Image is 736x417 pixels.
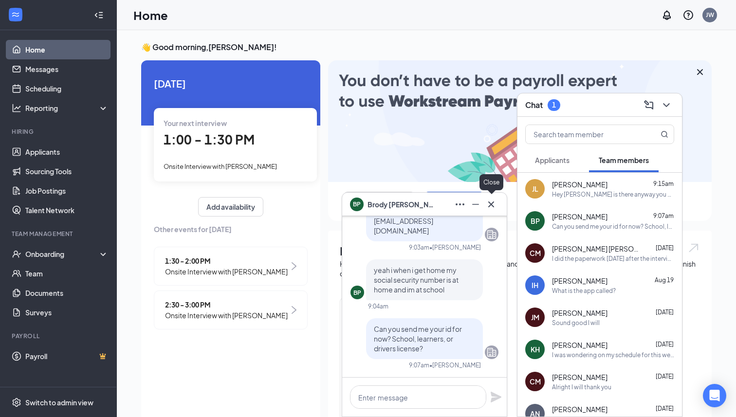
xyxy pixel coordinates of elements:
h3: Chat [525,100,543,110]
span: [PERSON_NAME] [PERSON_NAME] [552,244,640,254]
div: BP [353,289,361,297]
div: I was wondering on my schedule for this week, can I get that sent to me [552,351,674,359]
span: [PERSON_NAME] [552,372,607,382]
svg: WorkstreamLogo [11,10,20,19]
button: See how it works [344,192,415,211]
div: Open Intercom Messenger [703,384,726,407]
span: 1:00 - 1:30 PM [164,131,255,147]
div: Close [479,174,503,190]
svg: Analysis [12,103,21,113]
div: Here are the brands under this account. Click into a brand to see your locations, managers, job p... [340,259,700,278]
span: Onsite Interview with [PERSON_NAME] [165,266,288,277]
button: Minimize [468,197,483,212]
span: [PERSON_NAME] [552,340,607,350]
img: payroll-large.gif [328,60,712,182]
div: Can you send me your id for now? School, learners, or drivers license? [552,222,674,231]
a: Scheduling [25,79,109,98]
span: [DATE] [154,76,308,91]
svg: Plane [490,391,502,403]
span: 9:15am [653,180,674,187]
span: [DATE] [656,341,674,348]
div: 9:07am [409,361,429,369]
div: Sound good I will [552,319,600,327]
span: Onsite Interview with [PERSON_NAME] [165,310,288,321]
a: Messages [25,59,109,79]
div: JM [531,312,539,322]
span: 2:30 - 3:00 PM [165,299,288,310]
button: Ellipses [452,197,468,212]
a: Applicants [25,142,109,162]
span: Onsite Interview with [PERSON_NAME] [164,163,277,170]
button: Book a demo [424,192,484,211]
div: Hiring [12,127,107,136]
span: [PERSON_NAME] [552,212,607,221]
svg: Notifications [661,9,673,21]
div: Hey [PERSON_NAME] is there anyway you could send over a photo id, we are trying to get you on pay... [552,190,674,199]
a: Team [25,264,109,283]
svg: Minimize [470,199,481,210]
div: JL [532,184,538,194]
a: PayrollCrown [25,346,109,366]
span: Your next interview [164,119,227,127]
svg: UserCheck [12,249,21,259]
div: Payroll [12,332,107,340]
span: [PERSON_NAME] [552,308,607,318]
a: Job Postings [25,181,109,200]
span: Team members [599,156,649,164]
div: Team Management [12,230,107,238]
span: [DATE] [656,244,674,252]
img: open.6027fd2a22e1237b5b06.svg [687,242,700,254]
div: I did the paperwork [DATE] after the interview but I haven't heard anything more. Do you know whe... [552,254,674,263]
svg: Company [486,346,497,358]
div: Onboarding [25,249,100,259]
a: Sourcing Tools [25,162,109,181]
svg: Ellipses [454,199,466,210]
span: 1:30 - 2:00 PM [165,255,288,266]
h1: Home [133,7,168,23]
svg: MagnifyingGlass [661,130,668,138]
div: Switch to admin view [25,398,93,407]
div: 9:04am [368,302,388,310]
svg: Collapse [94,10,104,20]
span: Can you send me your id for now? School, learners, or drivers license? [374,325,462,353]
span: Brody [PERSON_NAME] [368,199,436,210]
h3: 👋 Good morning, [PERSON_NAME] ! [141,42,712,53]
a: Home [25,40,109,59]
div: CM [530,377,541,386]
svg: ChevronDown [661,99,672,111]
div: KH [531,344,540,354]
div: BP [531,216,540,226]
a: Talent Network [25,200,109,220]
span: [DATE] [656,308,674,316]
div: IH [532,280,538,290]
a: Surveys [25,303,109,322]
span: yeah i when i get home my social security number is at home and im at school [374,266,459,294]
button: Add availability [198,197,263,217]
div: Reporting [25,103,109,113]
h1: Brand [340,242,700,259]
input: Search team member [526,125,641,144]
span: Other events for [DATE] [154,224,308,235]
div: What is the app called? [552,287,616,295]
div: JW [706,11,714,19]
span: Aug 19 [655,276,674,284]
button: Cross [483,197,499,212]
svg: Cross [694,66,706,78]
svg: ComposeMessage [643,99,655,111]
span: [DATE] [656,405,674,412]
svg: QuestionInfo [682,9,694,21]
span: [DATE] [656,373,674,380]
span: • [PERSON_NAME] [429,361,481,369]
a: Documents [25,283,109,303]
span: 9:07am [653,212,674,219]
svg: Company [486,229,497,240]
span: [PERSON_NAME] [552,180,607,189]
div: Alright I will thank you [552,383,611,391]
div: 1 [552,101,556,109]
svg: Settings [12,398,21,407]
button: ChevronDown [659,97,674,113]
span: • [PERSON_NAME] [429,243,481,252]
span: [PERSON_NAME] [552,404,607,414]
div: 9:03am [409,243,429,252]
